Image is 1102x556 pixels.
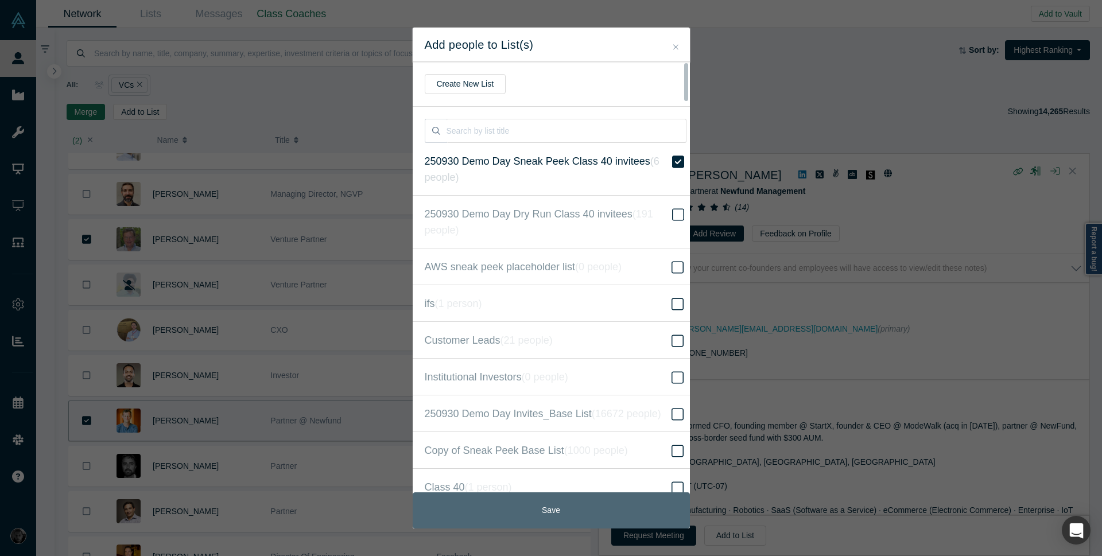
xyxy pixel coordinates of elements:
span: 250930 Demo Day Dry Run Class 40 invitees [425,206,670,238]
span: Institutional Investors [425,369,568,385]
i: ( 0 people ) [522,371,568,383]
i: ( 1 person ) [435,298,482,309]
i: ( 1 person ) [465,481,512,493]
span: Class 40 [425,479,512,495]
h2: Add people to List(s) [425,38,678,52]
input: Search by list title [447,119,686,143]
i: ( 6 people ) [425,155,659,183]
i: ( 0 people ) [575,261,622,273]
span: 250930 Demo Day Invites_Base List [425,406,661,422]
i: ( 1000 people ) [564,445,628,456]
button: Create New List [425,74,506,94]
span: Copy of Sneak Peek Base List [425,442,628,458]
span: ifs [425,296,482,312]
button: Close [670,41,682,54]
i: ( 16672 people ) [592,408,661,419]
span: Customer Leads [425,332,553,348]
span: AWS sneak peek placeholder list [425,259,622,275]
i: ( 21 people ) [500,335,553,346]
span: 250930 Demo Day Sneak Peek Class 40 invitees [425,153,670,185]
i: ( 191 people ) [425,208,653,236]
button: Save [413,492,690,528]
